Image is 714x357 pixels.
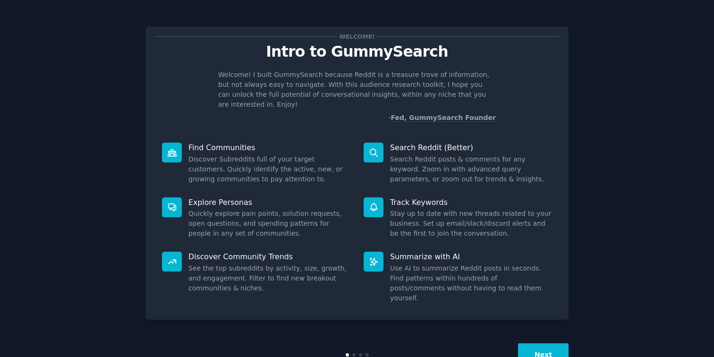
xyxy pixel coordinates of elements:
p: Summarize with AI [390,252,552,262]
p: Track Keywords [390,197,552,207]
dd: Discover Subreddits full of your target customers. Quickly identify the active, new, or growing c... [188,154,350,184]
p: Find Communities [188,143,350,153]
p: Discover Community Trends [188,252,350,262]
span: Welcome! [338,32,376,42]
dd: Stay up to date with new threads related to your business. Set up email/slack/discord alerts and ... [390,209,552,238]
div: - [388,113,496,123]
p: Search Reddit (Better) [390,143,552,153]
p: Explore Personas [188,197,350,207]
p: Intro to GummySearch [155,43,559,60]
a: Fed, GummySearch Founder [391,114,496,122]
dd: Search Reddit posts & comments for any keyword. Zoom in with advanced query parameters, or zoom o... [390,154,552,184]
dd: Use AI to summarize Reddit posts in seconds. Find patterns within hundreds of posts/comments with... [390,263,552,303]
dd: Quickly explore pain points, solution requests, open questions, and spending patterns for people ... [188,209,350,238]
p: Welcome! I built GummySearch because Reddit is a treasure trove of information, but not always ea... [218,70,496,110]
dd: See the top subreddits by activity, size, growth, and engagement. Filter to find new breakout com... [188,263,350,293]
